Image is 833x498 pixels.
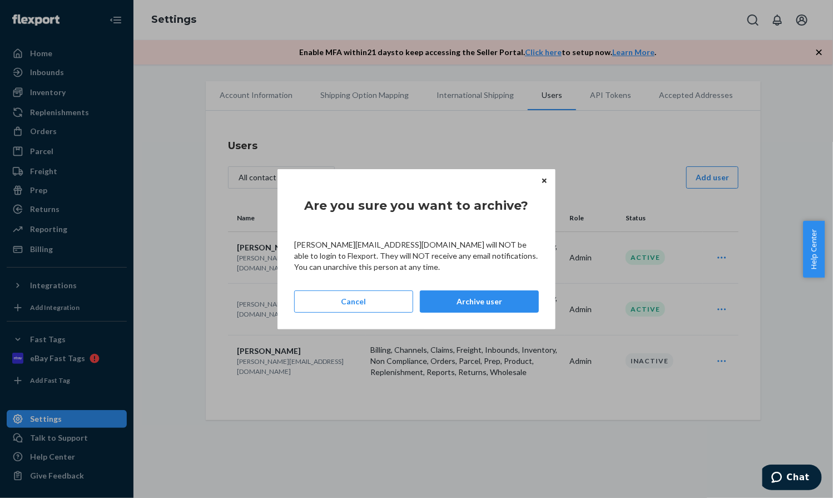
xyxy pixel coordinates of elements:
button: Cancel [294,290,413,313]
button: Close [539,175,550,187]
button: Archive user [420,290,539,313]
span: Chat [24,8,47,18]
div: [PERSON_NAME][EMAIL_ADDRESS][DOMAIN_NAME] will NOT be able to login to Flexport. They will NOT re... [294,239,539,273]
h3: Are you sure you want to archive? [305,197,529,215]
